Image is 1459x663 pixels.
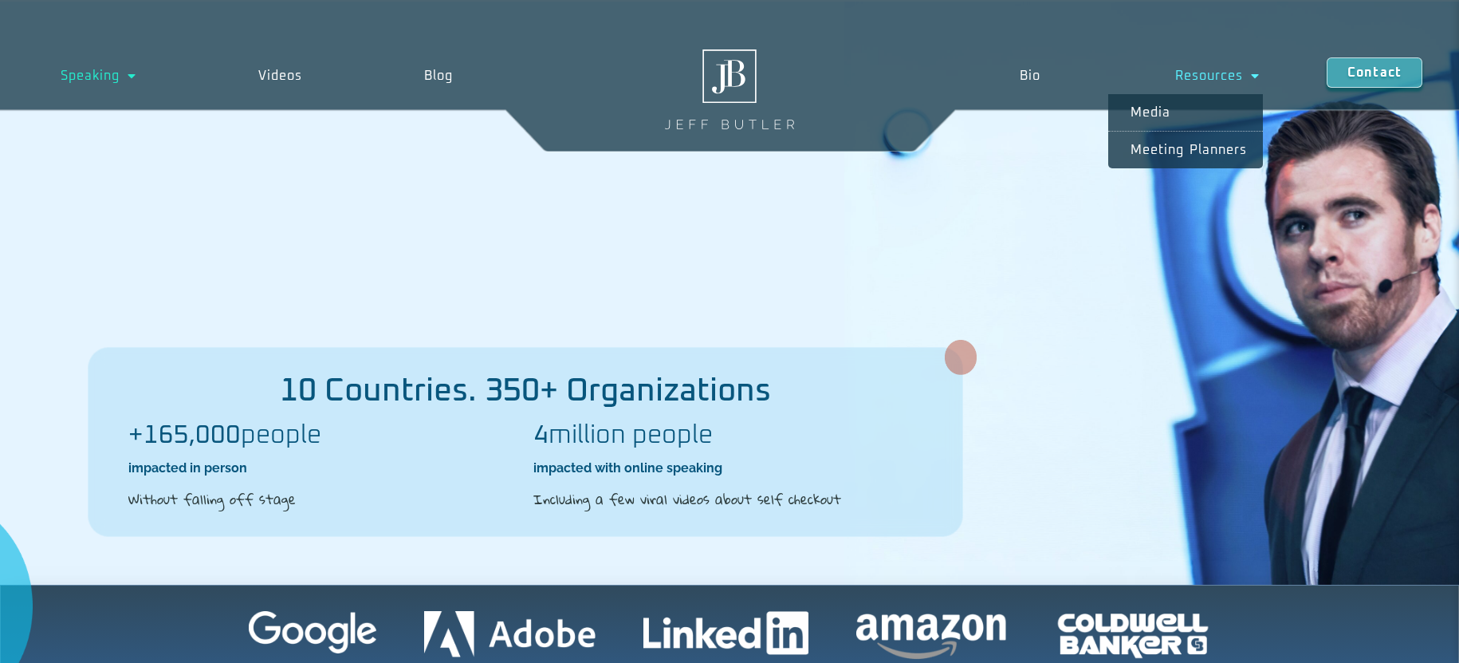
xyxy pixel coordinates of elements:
[533,460,922,477] h2: impacted with online speaking
[533,423,549,448] b: 4
[1347,66,1402,79] span: Contact
[128,423,517,448] h2: people
[533,423,922,448] h2: million people
[128,489,517,510] h2: Without falling off stage
[128,423,241,448] b: +165,000
[533,489,922,510] h2: Including a few viral videos about self checkout
[198,57,364,94] a: Videos
[128,460,517,477] h2: impacted in person
[1108,94,1263,131] a: Media
[1108,94,1263,168] ul: Resources
[364,57,514,94] a: Blog
[1327,57,1422,88] a: Contact
[953,57,1107,94] a: Bio
[1108,57,1327,94] a: Resources
[88,375,962,407] h2: 10 Countries. 350+ Organizations
[953,57,1327,94] nav: Menu
[1108,132,1263,168] a: Meeting planners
